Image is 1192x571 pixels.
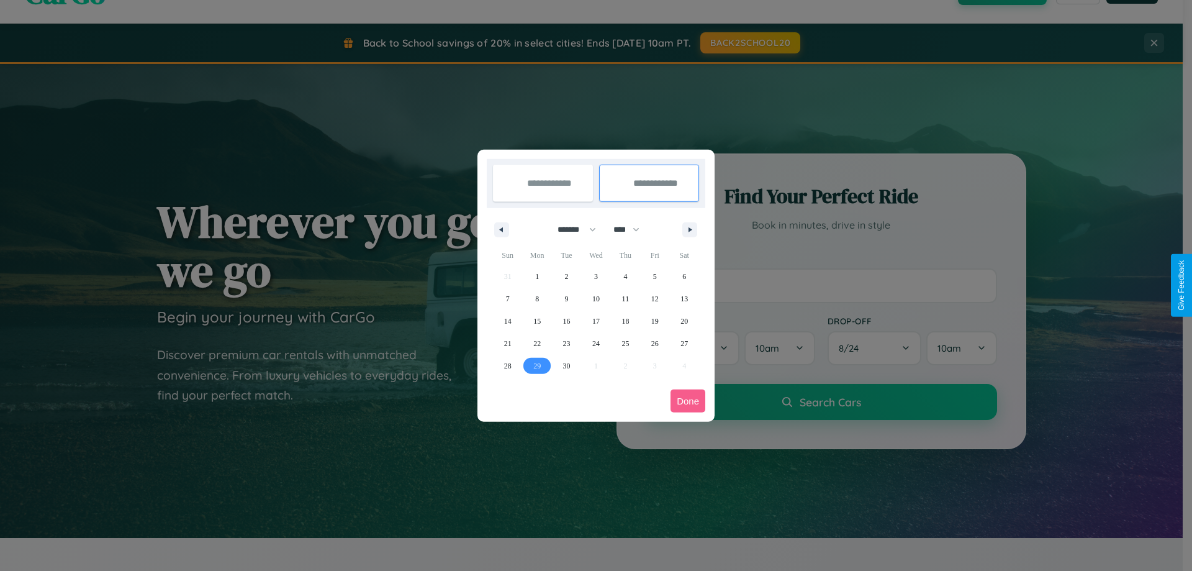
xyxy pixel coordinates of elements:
[581,288,610,310] button: 10
[640,332,669,355] button: 26
[680,310,688,332] span: 20
[533,355,541,377] span: 29
[581,332,610,355] button: 24
[680,288,688,310] span: 13
[563,310,571,332] span: 16
[493,310,522,332] button: 14
[504,332,512,355] span: 21
[552,332,581,355] button: 23
[522,310,551,332] button: 15
[533,332,541,355] span: 22
[682,265,686,288] span: 6
[670,310,699,332] button: 20
[670,288,699,310] button: 13
[552,245,581,265] span: Tue
[670,332,699,355] button: 27
[522,332,551,355] button: 22
[535,265,539,288] span: 1
[651,310,659,332] span: 19
[640,265,669,288] button: 5
[670,390,705,413] button: Done
[581,310,610,332] button: 17
[640,245,669,265] span: Fri
[680,332,688,355] span: 27
[493,245,522,265] span: Sun
[670,265,699,288] button: 6
[592,332,600,355] span: 24
[506,288,510,310] span: 7
[522,265,551,288] button: 1
[622,288,630,310] span: 11
[611,265,640,288] button: 4
[1177,260,1186,311] div: Give Feedback
[522,288,551,310] button: 8
[563,332,571,355] span: 23
[611,310,640,332] button: 18
[563,355,571,377] span: 30
[581,245,610,265] span: Wed
[670,245,699,265] span: Sat
[623,265,627,288] span: 4
[552,310,581,332] button: 16
[552,265,581,288] button: 2
[621,310,629,332] span: 18
[504,310,512,332] span: 14
[592,310,600,332] span: 17
[640,310,669,332] button: 19
[621,332,629,355] span: 25
[493,288,522,310] button: 7
[592,288,600,310] span: 10
[504,355,512,377] span: 28
[522,245,551,265] span: Mon
[565,288,569,310] span: 9
[651,332,659,355] span: 26
[565,265,569,288] span: 2
[611,288,640,310] button: 11
[552,288,581,310] button: 9
[611,245,640,265] span: Thu
[493,355,522,377] button: 28
[581,265,610,288] button: 3
[535,288,539,310] span: 8
[640,288,669,310] button: 12
[651,288,659,310] span: 12
[493,332,522,355] button: 21
[522,355,551,377] button: 29
[653,265,657,288] span: 5
[611,332,640,355] button: 25
[533,310,541,332] span: 15
[552,355,581,377] button: 30
[594,265,598,288] span: 3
